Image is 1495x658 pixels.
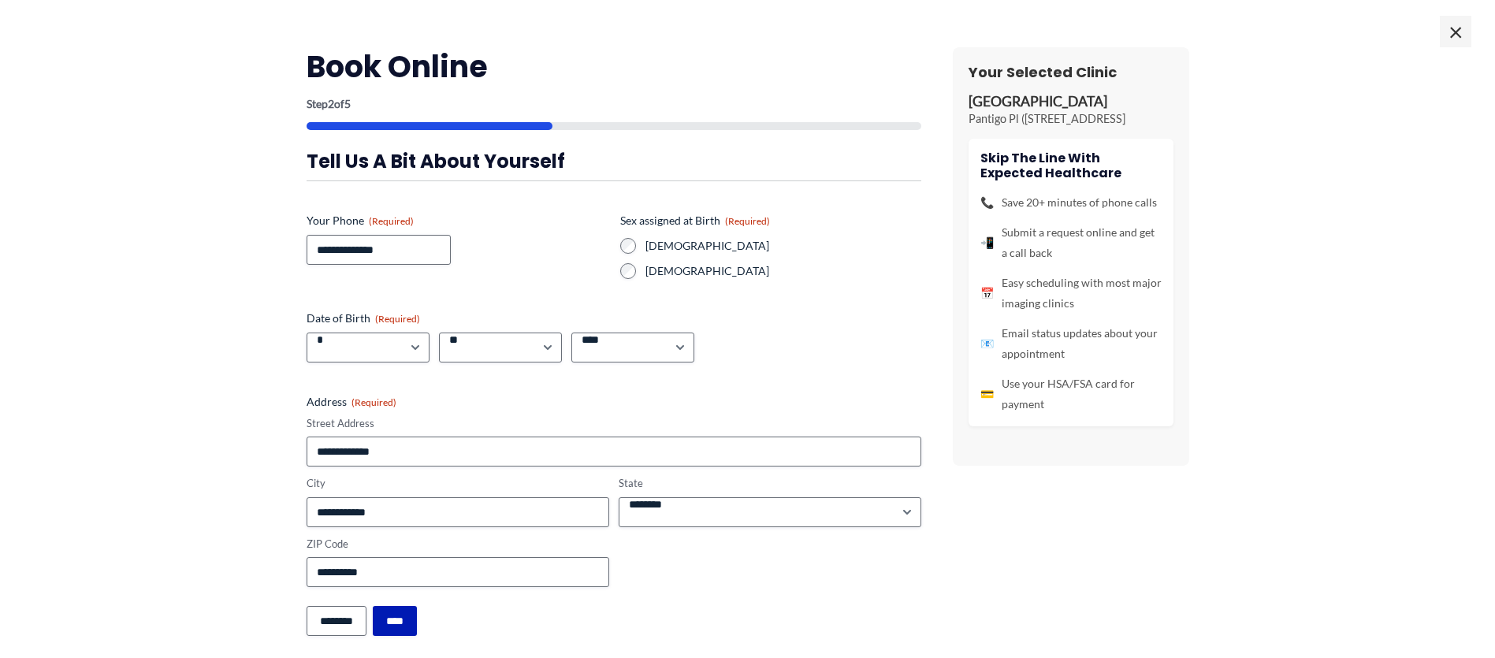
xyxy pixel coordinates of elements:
[369,215,414,227] span: (Required)
[351,396,396,408] span: (Required)
[969,63,1173,81] h3: Your Selected Clinic
[980,232,994,253] span: 📲
[307,310,420,326] legend: Date of Birth
[1440,16,1471,47] span: ×
[980,283,994,303] span: 📅
[645,263,921,279] label: [DEMOGRAPHIC_DATA]
[980,192,994,213] span: 📞
[375,313,420,325] span: (Required)
[307,213,608,229] label: Your Phone
[980,374,1162,415] li: Use your HSA/FSA card for payment
[307,99,921,110] p: Step of
[307,394,396,410] legend: Address
[307,47,921,86] h2: Book Online
[645,238,921,254] label: [DEMOGRAPHIC_DATA]
[980,333,994,354] span: 📧
[619,476,921,491] label: State
[969,111,1173,127] p: Pantigo Pl ([STREET_ADDRESS]
[980,192,1162,213] li: Save 20+ minutes of phone calls
[980,273,1162,314] li: Easy scheduling with most major imaging clinics
[980,222,1162,263] li: Submit a request online and get a call back
[307,149,921,173] h3: Tell us a bit about yourself
[307,416,921,431] label: Street Address
[980,151,1162,180] h4: Skip the line with Expected Healthcare
[969,93,1173,111] p: [GEOGRAPHIC_DATA]
[328,97,334,110] span: 2
[307,537,609,552] label: ZIP Code
[725,215,770,227] span: (Required)
[620,213,770,229] legend: Sex assigned at Birth
[307,476,609,491] label: City
[980,384,994,404] span: 💳
[980,323,1162,364] li: Email status updates about your appointment
[344,97,351,110] span: 5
